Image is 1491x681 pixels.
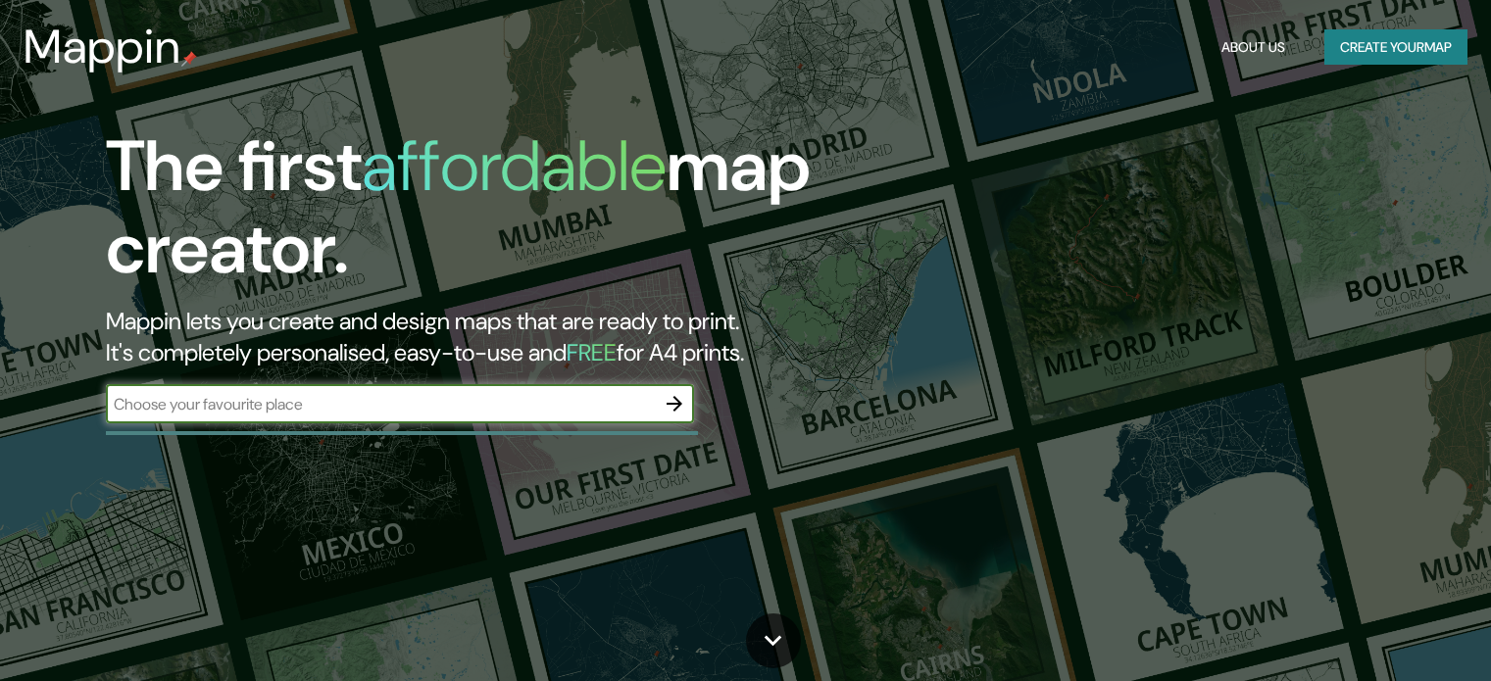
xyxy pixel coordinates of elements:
button: Create yourmap [1324,29,1467,66]
h1: The first map creator. [106,125,852,306]
button: About Us [1214,29,1293,66]
h3: Mappin [24,20,181,74]
h2: Mappin lets you create and design maps that are ready to print. It's completely personalised, eas... [106,306,852,368]
input: Choose your favourite place [106,393,655,415]
img: mappin-pin [181,51,197,67]
h5: FREE [567,337,617,367]
h1: affordable [362,121,667,212]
